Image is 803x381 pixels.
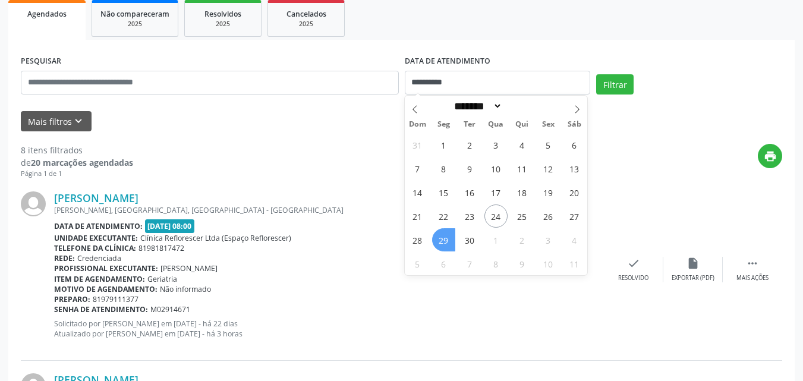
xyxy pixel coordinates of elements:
span: Resolvidos [204,9,241,19]
b: Item de agendamento: [54,274,145,284]
span: Qua [483,121,509,128]
span: Setembro 25, 2025 [511,204,534,228]
span: Setembro 15, 2025 [432,181,455,204]
span: [DATE] 08:00 [145,219,195,233]
span: Setembro 20, 2025 [563,181,586,204]
span: Geriatria [147,274,177,284]
span: Setembro 17, 2025 [484,181,508,204]
span: Outubro 2, 2025 [511,228,534,251]
span: Setembro 12, 2025 [537,157,560,180]
div: 2025 [100,20,169,29]
span: Sex [535,121,561,128]
div: Mais ações [736,274,769,282]
div: Página 1 de 1 [21,169,133,179]
span: Qui [509,121,535,128]
span: Outubro 6, 2025 [432,252,455,275]
strong: 20 marcações agendadas [31,157,133,168]
select: Month [451,100,503,112]
i: keyboard_arrow_down [72,115,85,128]
i:  [746,257,759,270]
span: Seg [430,121,456,128]
span: [PERSON_NAME] [160,263,218,273]
span: Dom [405,121,431,128]
b: Rede: [54,253,75,263]
i: insert_drive_file [687,257,700,270]
a: [PERSON_NAME] [54,191,138,204]
span: Setembro 27, 2025 [563,204,586,228]
span: M02914671 [150,304,190,314]
span: Setembro 4, 2025 [511,133,534,156]
span: Agendados [27,9,67,19]
div: de [21,156,133,169]
span: Setembro 16, 2025 [458,181,481,204]
span: Outubro 10, 2025 [537,252,560,275]
span: Agosto 31, 2025 [406,133,429,156]
span: Setembro 8, 2025 [432,157,455,180]
span: Setembro 7, 2025 [406,157,429,180]
div: 2025 [193,20,253,29]
span: Setembro 28, 2025 [406,228,429,251]
span: Outubro 7, 2025 [458,252,481,275]
button: print [758,144,782,168]
span: Outubro 11, 2025 [563,252,586,275]
label: PESQUISAR [21,52,61,71]
b: Senha de atendimento: [54,304,148,314]
span: Setembro 19, 2025 [537,181,560,204]
p: Solicitado por [PERSON_NAME] em [DATE] - há 22 dias Atualizado por [PERSON_NAME] em [DATE] - há 3... [54,319,604,339]
span: 81979111377 [93,294,138,304]
span: Setembro 13, 2025 [563,157,586,180]
span: Setembro 3, 2025 [484,133,508,156]
button: Filtrar [596,74,634,95]
div: 8 itens filtrados [21,144,133,156]
b: Telefone da clínica: [54,243,136,253]
span: Outubro 5, 2025 [406,252,429,275]
span: Sáb [561,121,587,128]
span: Setembro 5, 2025 [537,133,560,156]
span: Ter [456,121,483,128]
input: Year [502,100,541,112]
span: Setembro 30, 2025 [458,228,481,251]
span: Setembro 9, 2025 [458,157,481,180]
span: Outubro 4, 2025 [563,228,586,251]
span: Cancelados [286,9,326,19]
span: Não compareceram [100,9,169,19]
b: Preparo: [54,294,90,304]
span: Outubro 3, 2025 [537,228,560,251]
span: 81981817472 [138,243,184,253]
span: Setembro 18, 2025 [511,181,534,204]
span: Setembro 24, 2025 [484,204,508,228]
span: Setembro 11, 2025 [511,157,534,180]
span: Setembro 2, 2025 [458,133,481,156]
span: Setembro 29, 2025 [432,228,455,251]
div: 2025 [276,20,336,29]
div: Exportar (PDF) [672,274,714,282]
b: Data de atendimento: [54,221,143,231]
span: Setembro 14, 2025 [406,181,429,204]
span: Setembro 21, 2025 [406,204,429,228]
span: Clínica Reflorescer Ltda (Espaço Reflorescer) [140,233,291,243]
span: Outubro 1, 2025 [484,228,508,251]
b: Unidade executante: [54,233,138,243]
span: Setembro 26, 2025 [537,204,560,228]
span: Outubro 8, 2025 [484,252,508,275]
div: [PERSON_NAME], [GEOGRAPHIC_DATA], [GEOGRAPHIC_DATA] - [GEOGRAPHIC_DATA] [54,205,604,215]
button: Mais filtroskeyboard_arrow_down [21,111,92,132]
span: Outubro 9, 2025 [511,252,534,275]
span: Setembro 1, 2025 [432,133,455,156]
img: img [21,191,46,216]
span: Credenciada [77,253,121,263]
label: DATA DE ATENDIMENTO [405,52,490,71]
i: check [627,257,640,270]
b: Profissional executante: [54,263,158,273]
span: Setembro 22, 2025 [432,204,455,228]
b: Motivo de agendamento: [54,284,158,294]
span: Não informado [160,284,211,294]
span: Setembro 6, 2025 [563,133,586,156]
i: print [764,150,777,163]
div: Resolvido [618,274,648,282]
span: Setembro 10, 2025 [484,157,508,180]
span: Setembro 23, 2025 [458,204,481,228]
